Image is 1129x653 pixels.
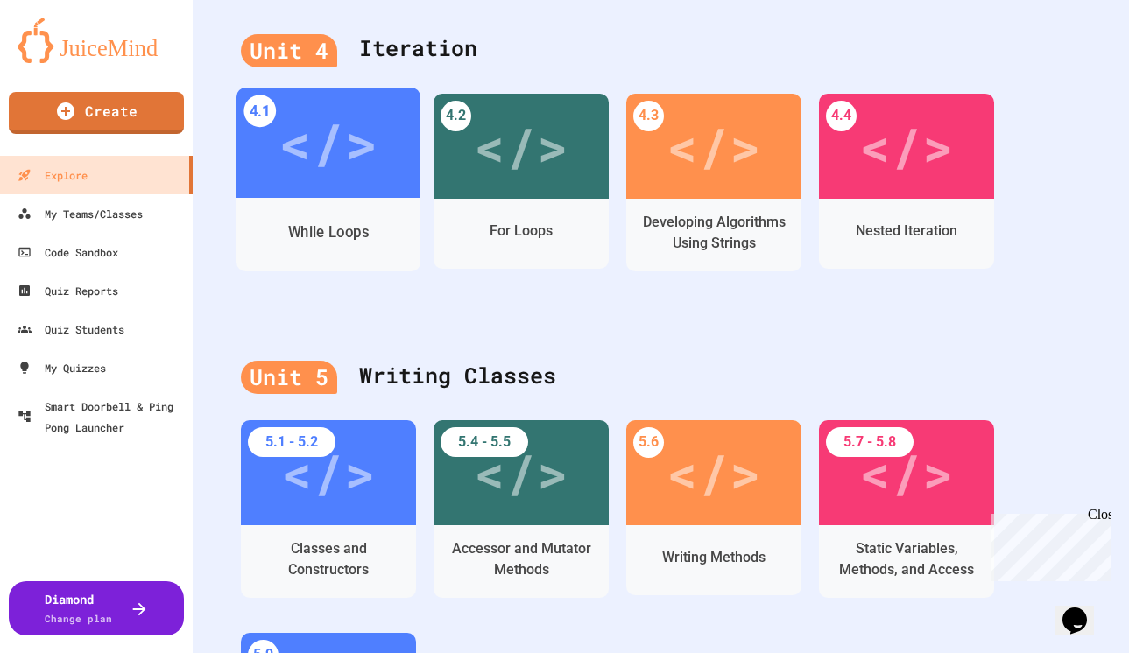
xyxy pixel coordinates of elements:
div: My Teams/Classes [18,203,143,224]
div: Classes and Constructors [254,538,403,580]
button: DiamondChange plan [9,581,184,635]
div: Diamond [45,590,112,627]
div: Explore [18,165,88,186]
div: Smart Doorbell & Ping Pong Launcher [18,396,186,438]
iframe: chat widget [984,507,1111,581]
a: Create [9,92,184,134]
iframe: chat widget [1055,583,1111,635]
div: </> [667,433,761,512]
div: 5.1 - 5.2 [248,427,335,457]
div: Nested Iteration [856,221,957,242]
div: Iteration [241,14,1081,84]
div: </> [474,433,568,512]
div: </> [281,433,376,512]
div: </> [474,107,568,186]
div: Quiz Reports [18,280,118,301]
div: For Loops [490,221,553,242]
div: Accessor and Mutator Methods [447,538,596,580]
div: 4.4 [826,101,857,131]
div: Unit 5 [241,361,337,394]
div: </> [859,107,954,186]
div: Writing Classes [241,341,1081,411]
div: Code Sandbox [18,242,118,263]
div: Unit 4 [241,34,337,67]
div: While Loops [288,221,369,242]
div: 4.3 [633,101,664,131]
img: logo-orange.svg [18,18,175,63]
div: My Quizzes [18,357,106,378]
div: Static Variables, Methods, and Access [832,538,981,580]
div: Writing Methods [662,547,766,568]
div: Quiz Students [18,319,124,340]
div: 5.6 [633,427,664,458]
div: 4.2 [441,101,471,131]
div: </> [279,101,378,183]
div: 4.1 [243,95,276,127]
div: Developing Algorithms Using Strings [639,212,788,254]
span: Change plan [45,612,112,625]
div: </> [859,433,954,512]
div: </> [667,107,761,186]
div: 5.4 - 5.5 [441,427,528,457]
div: 5.7 - 5.8 [826,427,914,457]
div: Chat with us now!Close [7,7,121,111]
